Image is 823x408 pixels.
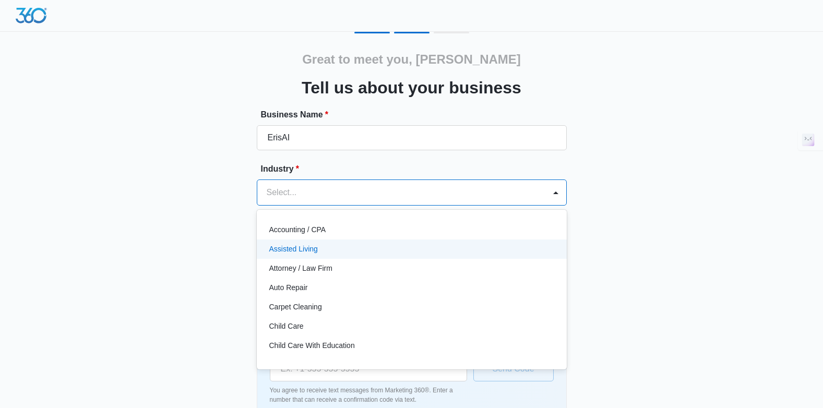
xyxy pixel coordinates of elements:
p: Accounting / CPA [269,224,326,235]
p: Attorney / Law Firm [269,263,332,274]
input: e.g. Jane's Plumbing [257,125,567,150]
p: Chiropractor [269,359,309,370]
label: Industry [261,163,571,175]
h3: Tell us about your business [302,75,521,100]
p: Assisted Living [269,244,318,255]
p: Carpet Cleaning [269,302,322,313]
h2: Great to meet you, [PERSON_NAME] [302,50,521,69]
label: Business Name [261,109,571,121]
p: You agree to receive text messages from Marketing 360®. Enter a number that can receive a confirm... [270,386,467,404]
p: Auto Repair [269,282,308,293]
p: Child Care With Education [269,340,355,351]
p: Child Care [269,321,304,332]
